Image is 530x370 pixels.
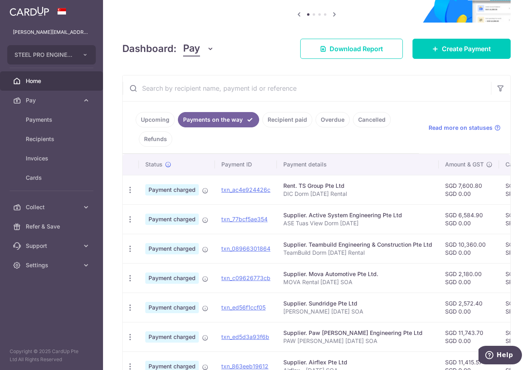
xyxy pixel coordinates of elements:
p: ASE Tuas View Dorm [DATE] [283,219,432,227]
a: txn_77bcf5ae354 [221,216,268,222]
a: Payments on the way [178,112,259,127]
p: [PERSON_NAME] [DATE] SOA [283,308,432,316]
p: MOVA Rental [DATE] SOA [283,278,432,286]
span: Collect [26,203,79,211]
a: txn_ed56f1ccf05 [221,304,266,311]
p: TeamBuild Dorm [DATE] Rental [283,249,432,257]
img: CardUp [10,6,49,16]
span: Payment charged [145,214,199,225]
div: Supplier. Teambuild Engineering & Construction Pte Ltd [283,241,432,249]
input: Search by recipient name, payment id or reference [123,75,491,101]
th: Payment details [277,154,439,175]
span: Payments [26,116,79,124]
a: txn_08966301864 [221,245,270,252]
td: SGD 6,584.90 SGD 0.00 [439,204,499,234]
span: Cards [26,174,79,182]
span: Settings [26,261,79,269]
a: txn_863eeb19612 [221,363,268,370]
a: Overdue [316,112,350,127]
span: Read more on statuses [429,124,493,132]
p: DIC Dorm [DATE] Rental [283,190,432,198]
div: Supplier. Mova Automotive Pte Ltd. [283,270,432,278]
span: Payment charged [145,302,199,313]
div: Supplier. Sundridge Pte Ltd [283,299,432,308]
a: Refunds [139,131,172,147]
td: SGD 10,360.00 SGD 0.00 [439,234,499,263]
a: txn_c09626773cb [221,274,270,281]
span: Refer & Save [26,222,79,231]
a: Recipient paid [262,112,312,127]
span: Payment charged [145,243,199,254]
iframe: Opens a widget where you can find more information [478,346,522,366]
h4: Dashboard: [122,42,177,56]
span: STEEL PRO ENGINEERING PTE LTD [14,51,74,59]
span: Amount & GST [445,160,484,168]
th: Payment ID [215,154,277,175]
a: txn_ed5d3a93f6b [221,333,269,340]
td: SGD 2,572.40 SGD 0.00 [439,293,499,322]
span: Status [145,160,163,168]
span: Download Report [330,44,383,54]
p: [PERSON_NAME][EMAIL_ADDRESS][DOMAIN_NAME] [13,28,90,36]
a: Create Payment [412,39,511,59]
div: Rent. TS Group Pte Ltd [283,182,432,190]
button: STEEL PRO ENGINEERING PTE LTD [7,45,96,64]
div: Supplier. Active System Engineering Pte Ltd [283,211,432,219]
span: Recipients [26,135,79,143]
span: Invoices [26,154,79,162]
span: Home [26,77,79,85]
div: Supplier. Paw [PERSON_NAME] Engineering Pte Ltd [283,329,432,337]
span: Support [26,242,79,250]
a: Download Report [300,39,403,59]
div: Supplier. Airflex Pte Ltd [283,358,432,366]
span: Payment charged [145,331,199,343]
p: PAW [PERSON_NAME] [DATE] SOA [283,337,432,345]
a: Read more on statuses [429,124,501,132]
a: Upcoming [136,112,175,127]
span: Create Payment [442,44,491,54]
span: Pay [26,96,79,104]
a: Cancelled [353,112,391,127]
td: SGD 7,600.80 SGD 0.00 [439,175,499,204]
a: txn_ac4e924426c [221,186,270,193]
td: SGD 2,180.00 SGD 0.00 [439,263,499,293]
span: Pay [183,41,200,56]
span: Payment charged [145,272,199,284]
span: Payment charged [145,184,199,195]
button: Pay [183,41,214,56]
td: SGD 11,743.70 SGD 0.00 [439,322,499,351]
